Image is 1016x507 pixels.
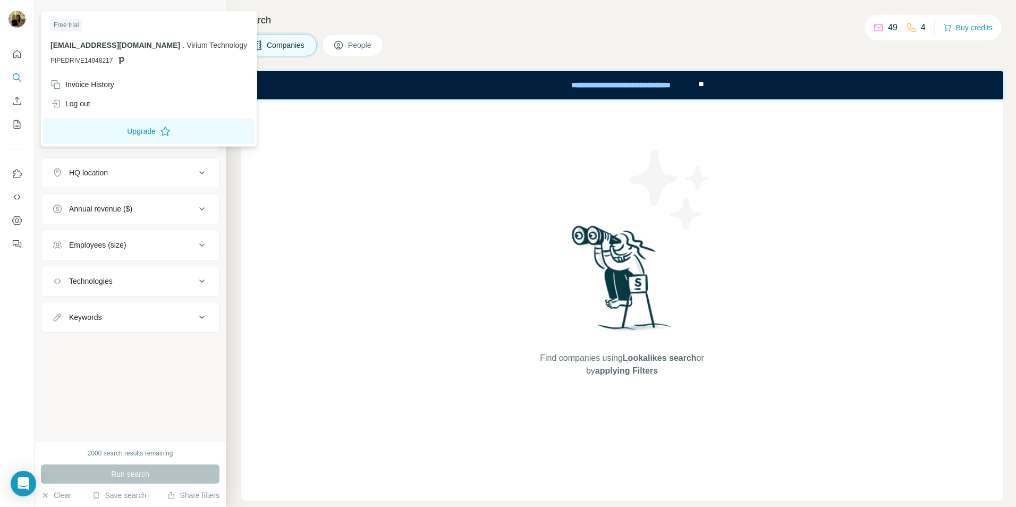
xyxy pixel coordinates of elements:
[9,91,26,111] button: Enrich CSV
[267,40,306,50] span: Companies
[88,449,173,458] div: 2000 search results remaining
[9,45,26,64] button: Quick start
[41,268,219,294] button: Technologies
[9,164,26,183] button: Use Surfe on LinkedIn
[69,240,126,250] div: Employees (size)
[50,98,90,109] div: Log out
[9,234,26,253] button: Feedback
[9,11,26,28] img: Avatar
[50,56,113,65] span: PIPEDRIVE14048217
[41,10,74,19] div: New search
[41,305,219,330] button: Keywords
[595,366,658,375] span: applying Filters
[50,79,114,90] div: Invoice History
[9,188,26,207] button: Use Surfe API
[41,490,71,501] button: Clear
[182,41,184,49] span: .
[41,232,219,258] button: Employees (size)
[11,471,36,496] div: Open Intercom Messenger
[9,211,26,230] button: Dashboard
[185,6,226,22] button: Hide
[567,223,678,341] img: Surfe Illustration - Woman searching with binoculars
[41,196,219,222] button: Annual revenue ($)
[943,20,993,35] button: Buy credits
[622,142,718,238] img: Surfe Illustration - Stars
[50,41,180,49] span: [EMAIL_ADDRESS][DOMAIN_NAME]
[9,68,26,87] button: Search
[9,115,26,134] button: My lists
[69,312,101,323] div: Keywords
[537,352,707,377] span: Find companies using or by
[921,21,926,34] p: 4
[167,490,219,501] button: Share filters
[92,490,146,501] button: Save search
[41,160,219,185] button: HQ location
[43,119,255,144] button: Upgrade
[888,21,898,34] p: 49
[623,353,697,362] span: Lookalikes search
[348,40,372,50] span: People
[187,41,247,49] span: Virium Technology
[50,19,82,31] div: Free trial
[69,167,108,178] div: HQ location
[69,204,132,214] div: Annual revenue ($)
[241,13,1003,28] h4: Search
[241,71,1003,99] iframe: Banner
[69,276,113,286] div: Technologies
